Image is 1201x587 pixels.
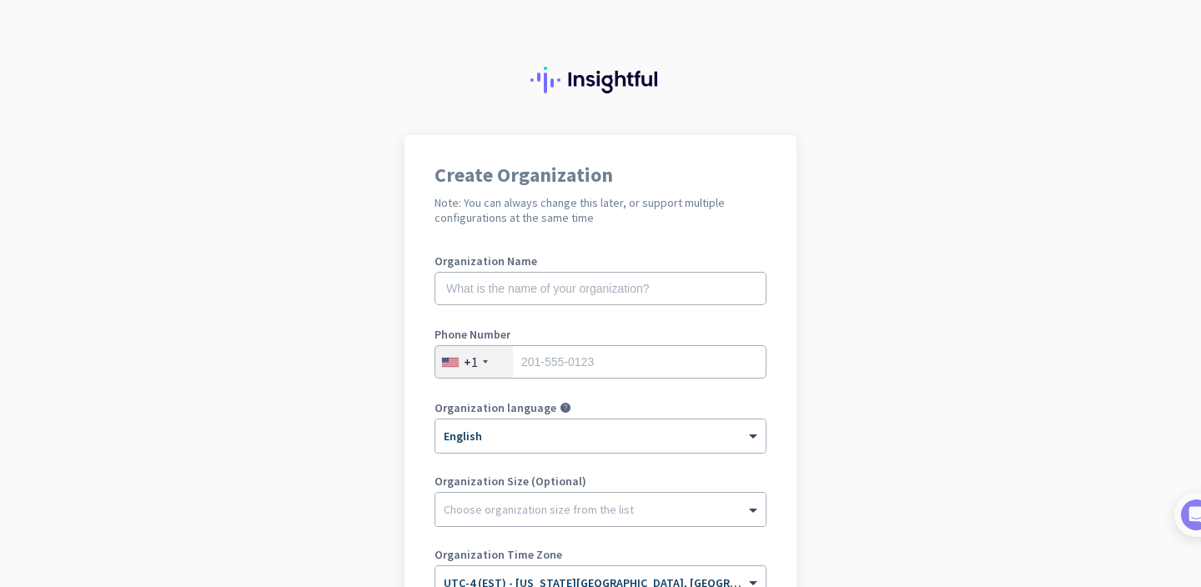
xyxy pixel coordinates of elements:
label: Organization Time Zone [435,549,766,560]
label: Organization language [435,402,556,414]
h2: Note: You can always change this later, or support multiple configurations at the same time [435,195,766,225]
input: What is the name of your organization? [435,272,766,305]
i: help [560,402,571,414]
div: +1 [464,354,478,370]
h1: Create Organization [435,165,766,185]
label: Organization Size (Optional) [435,475,766,487]
label: Organization Name [435,255,766,267]
label: Phone Number [435,329,766,340]
img: Insightful [530,67,671,93]
input: 201-555-0123 [435,345,766,379]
